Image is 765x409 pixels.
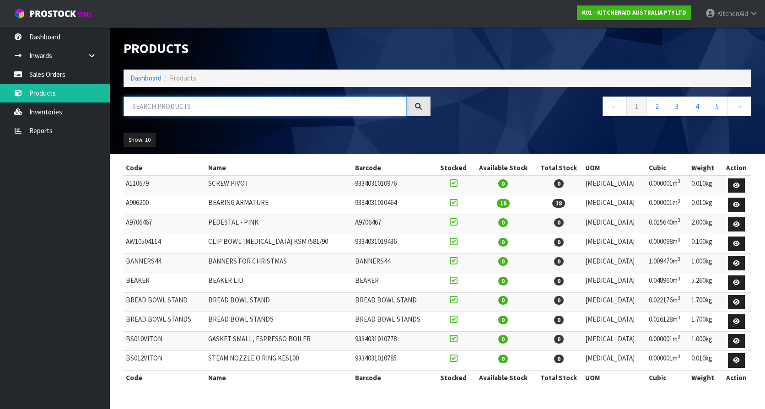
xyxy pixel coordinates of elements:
[646,161,689,175] th: Cubic
[206,312,353,332] td: BREAD BOWL STANDS
[552,199,565,208] span: 18
[124,234,206,254] td: AW10504114
[554,316,564,324] span: 0
[497,199,510,208] span: 18
[124,41,431,56] h1: Products
[554,238,564,247] span: 0
[554,335,564,344] span: 0
[206,253,353,273] td: BANNERS FOR CHRISTMAS
[678,217,680,223] sup: 3
[498,277,508,285] span: 0
[534,161,583,175] th: Total Stock
[78,10,92,19] small: WMS
[646,292,689,312] td: 0.022176m
[646,176,689,195] td: 0.000001m
[353,370,435,385] th: Barcode
[689,215,722,234] td: 2.000kg
[646,273,689,293] td: 0.048960m
[678,178,680,184] sup: 3
[124,97,407,116] input: Search products
[689,161,722,175] th: Weight
[583,161,646,175] th: UOM
[582,9,686,16] strong: K01 - KITCHENAID AUSTRALIA PTY LTD
[472,370,534,385] th: Available Stock
[353,351,435,371] td: 9334031010785
[689,234,722,254] td: 0.100kg
[206,273,353,293] td: BEAKER LID
[206,161,353,175] th: Name
[353,161,435,175] th: Barcode
[646,234,689,254] td: 0.000098m
[444,97,751,119] nav: Page navigation
[206,331,353,351] td: GASKET SMALL, ESPRESSO BOILER
[206,215,353,234] td: PEDESTAL - PINK
[689,331,722,351] td: 1.000kg
[124,351,206,371] td: BS012VITON
[435,370,472,385] th: Stocked
[130,74,162,82] a: Dashboard
[626,97,647,116] a: 1
[353,312,435,332] td: BREAD BOWL STANDS
[29,8,76,20] span: ProStock
[124,161,206,175] th: Code
[583,312,646,332] td: [MEDICAL_DATA]
[667,97,687,116] a: 3
[603,97,627,116] a: ←
[687,97,707,116] a: 4
[678,314,680,321] sup: 3
[206,351,353,371] td: STEAM NOZZLE O RING KES100
[646,253,689,273] td: 1.009470m
[583,215,646,234] td: [MEDICAL_DATA]
[554,257,564,266] span: 0
[583,292,646,312] td: [MEDICAL_DATA]
[646,331,689,351] td: 0.000001m
[14,8,25,19] img: cube-alt.png
[678,237,680,243] sup: 3
[583,351,646,371] td: [MEDICAL_DATA]
[554,296,564,305] span: 0
[124,215,206,234] td: A9706467
[353,273,435,293] td: BEAKER
[534,370,583,385] th: Total Stock
[353,234,435,254] td: 9334031019436
[646,351,689,371] td: 0.000001m
[124,133,156,147] button: Show: 10
[124,195,206,215] td: A906200
[583,234,646,254] td: [MEDICAL_DATA]
[583,195,646,215] td: [MEDICAL_DATA]
[727,97,751,116] a: →
[124,253,206,273] td: BANNERS44
[678,334,680,340] sup: 3
[353,253,435,273] td: BANNERS44
[498,316,508,324] span: 0
[646,370,689,385] th: Cubic
[353,292,435,312] td: BREAD BOWL STAND
[170,74,196,82] span: Products
[689,351,722,371] td: 0.010kg
[678,256,680,262] sup: 3
[689,253,722,273] td: 1.000kg
[353,176,435,195] td: 9334031010976
[498,238,508,247] span: 0
[646,215,689,234] td: 0.015640m
[689,312,722,332] td: 1.700kg
[678,353,680,360] sup: 3
[722,370,751,385] th: Action
[206,234,353,254] td: CLIP BOWL [MEDICAL_DATA] KSM7581/90
[678,198,680,204] sup: 3
[472,161,534,175] th: Available Stock
[722,161,751,175] th: Action
[583,253,646,273] td: [MEDICAL_DATA]
[678,295,680,301] sup: 3
[124,312,206,332] td: BREAD BOWL STANDS
[583,273,646,293] td: [MEDICAL_DATA]
[583,370,646,385] th: UOM
[498,296,508,305] span: 0
[124,331,206,351] td: BS010VITON
[124,370,206,385] th: Code
[124,292,206,312] td: BREAD BOWL STAND
[498,355,508,363] span: 0
[689,273,722,293] td: 5.260kg
[498,179,508,188] span: 0
[689,370,722,385] th: Weight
